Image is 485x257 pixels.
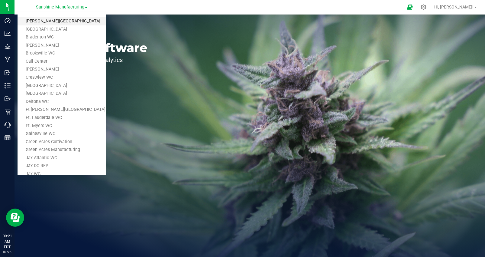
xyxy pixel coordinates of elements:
a: [PERSON_NAME] [18,41,106,50]
a: Brooksville WC [18,49,106,58]
a: Jax Atlantic WC [18,154,106,162]
inline-svg: Inventory [5,83,11,89]
inline-svg: Analytics [5,31,11,37]
a: [GEOGRAPHIC_DATA] [18,90,106,98]
inline-svg: Outbound [5,96,11,102]
inline-svg: Grow [5,44,11,50]
a: Crestview WC [18,74,106,82]
span: Open Ecommerce Menu [403,1,417,13]
a: [PERSON_NAME] [18,65,106,74]
inline-svg: Reports [5,135,11,141]
a: Green Acres Cultivation [18,138,106,146]
span: Hi, [PERSON_NAME]! [434,5,474,9]
inline-svg: Retail [5,109,11,115]
a: [PERSON_NAME][GEOGRAPHIC_DATA] [18,17,106,25]
a: [GEOGRAPHIC_DATA] [18,82,106,90]
a: Bradenton WC [18,33,106,41]
a: Ft. Myers WC [18,122,106,130]
span: Sunshine Manufacturing [36,5,84,10]
a: Call Center [18,58,106,66]
p: 09/25 [3,250,12,254]
a: [GEOGRAPHIC_DATA] [18,25,106,34]
inline-svg: Manufacturing [5,57,11,63]
inline-svg: Dashboard [5,18,11,24]
inline-svg: Inbound [5,70,11,76]
a: Green Acres Manufacturing [18,146,106,154]
a: Jax WC [18,170,106,178]
iframe: Resource center [6,209,24,227]
a: Jax DC REP [18,162,106,170]
a: Ft [PERSON_NAME][GEOGRAPHIC_DATA] [18,106,106,114]
a: Gainesville WC [18,130,106,138]
div: Manage settings [420,4,427,10]
inline-svg: Call Center [5,122,11,128]
a: Deltona WC [18,98,106,106]
a: Ft. Lauderdale WC [18,114,106,122]
p: 09:21 AM EDT [3,233,12,250]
